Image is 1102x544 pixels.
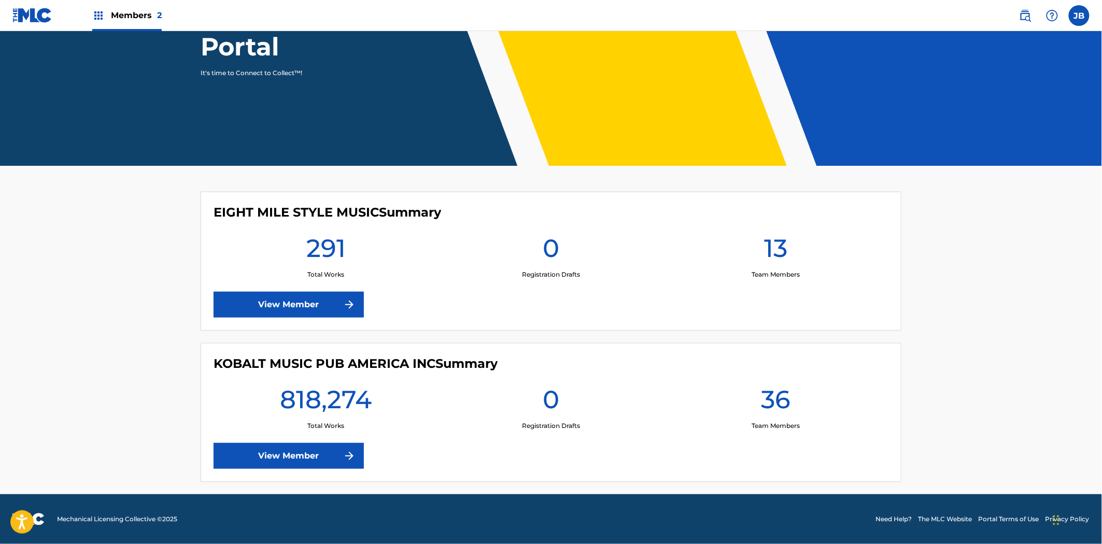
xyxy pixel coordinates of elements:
img: Top Rightsholders [92,9,105,22]
span: 2 [157,10,162,20]
iframe: Chat Widget [1050,494,1102,544]
h1: 0 [543,233,559,270]
a: The MLC Website [919,514,972,524]
p: Team Members [752,270,800,279]
p: It's time to Connect to Collect™! [201,68,380,78]
a: View Member [214,443,364,469]
h4: KOBALT MUSIC PUB AMERICA INC [214,356,498,371]
img: f7272a7cc735f4ea7f67.svg [343,450,356,462]
h1: 36 [761,384,790,421]
img: search [1019,9,1032,22]
p: Registration Drafts [522,270,580,279]
p: Total Works [307,270,344,279]
a: View Member [214,292,364,318]
a: Public Search [1015,5,1036,26]
p: Total Works [307,421,344,431]
p: Registration Drafts [522,421,580,431]
p: Team Members [752,421,800,431]
h4: EIGHT MILE STYLE MUSIC [214,205,441,220]
a: Privacy Policy [1046,514,1090,524]
div: Help [1042,5,1063,26]
h1: 291 [306,233,346,270]
span: Members [111,9,162,21]
div: User Menu [1069,5,1090,26]
img: logo [12,513,45,525]
h1: 0 [543,384,559,421]
h1: 13 [764,233,787,270]
span: Mechanical Licensing Collective © 2025 [57,514,177,524]
h1: 818,274 [280,384,372,421]
a: Need Help? [876,514,912,524]
img: MLC Logo [12,8,52,23]
img: help [1046,9,1058,22]
a: Portal Terms of Use [979,514,1039,524]
img: f7272a7cc735f4ea7f67.svg [343,298,356,311]
div: Drag [1053,505,1059,536]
